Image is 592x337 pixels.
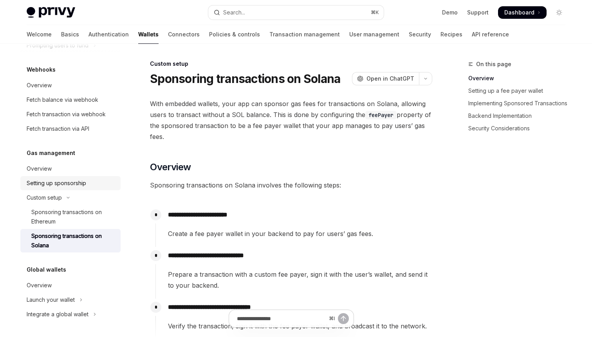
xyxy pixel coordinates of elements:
h5: Gas management [27,148,75,158]
a: Overview [20,162,121,176]
input: Ask a question... [237,310,326,327]
a: Welcome [27,25,52,44]
div: Fetch transaction via API [27,124,89,133]
a: Sponsoring transactions on Solana [20,229,121,252]
a: Implementing Sponsored Transactions [468,97,572,110]
span: ⌘ K [371,9,379,16]
a: Setting up a fee payer wallet [468,85,572,97]
a: Support [467,9,489,16]
a: Authentication [88,25,129,44]
a: Fetch transaction via webhook [20,107,121,121]
a: Overview [20,278,121,292]
span: Overview [150,161,191,173]
a: Transaction management [269,25,340,44]
img: light logo [27,7,75,18]
button: Open in ChatGPT [352,72,419,85]
a: Demo [442,9,458,16]
span: Open in ChatGPT [366,75,414,83]
a: Basics [61,25,79,44]
a: Wallets [138,25,159,44]
a: Policies & controls [209,25,260,44]
h1: Sponsoring transactions on Solana [150,72,340,86]
div: Integrate a global wallet [27,310,88,319]
a: Recipes [440,25,462,44]
h5: Webhooks [27,65,56,74]
a: Connectors [168,25,200,44]
span: Sponsoring transactions on Solana involves the following steps: [150,180,432,191]
h5: Global wallets [27,265,66,274]
a: Setting up sponsorship [20,176,121,190]
a: Overview [20,78,121,92]
span: Create a fee payer wallet in your backend to pay for users’ gas fees. [168,228,432,239]
button: Toggle dark mode [553,6,565,19]
div: Launch your wallet [27,295,75,305]
button: Send message [338,313,349,324]
a: Dashboard [498,6,547,19]
div: Fetch transaction via webhook [27,110,106,119]
a: Security [409,25,431,44]
div: Sponsoring transactions on Ethereum [31,207,116,226]
a: Sponsoring transactions on Ethereum [20,205,121,229]
a: User management [349,25,399,44]
span: Prepare a transaction with a custom fee payer, sign it with the user’s wallet, and send it to you... [168,269,432,291]
div: Custom setup [27,193,62,202]
button: Open search [208,5,384,20]
a: Fetch transaction via API [20,122,121,136]
a: Backend Implementation [468,110,572,122]
a: Overview [468,72,572,85]
a: Security Considerations [468,122,572,135]
div: Setting up sponsorship [27,178,86,188]
code: feePayer [365,111,397,119]
span: With embedded wallets, your app can sponsor gas fees for transactions on Solana, allowing users t... [150,98,432,142]
a: Fetch balance via webhook [20,93,121,107]
div: Overview [27,81,52,90]
div: Custom setup [150,60,432,68]
span: Dashboard [504,9,534,16]
a: API reference [472,25,509,44]
span: On this page [476,59,511,69]
button: Toggle Launch your wallet section [20,293,121,307]
div: Sponsoring transactions on Solana [31,231,116,250]
div: Overview [27,164,52,173]
button: Toggle Integrate a global wallet section [20,307,121,321]
button: Toggle Custom setup section [20,191,121,205]
div: Fetch balance via webhook [27,95,98,105]
div: Search... [223,8,245,17]
div: Overview [27,281,52,290]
